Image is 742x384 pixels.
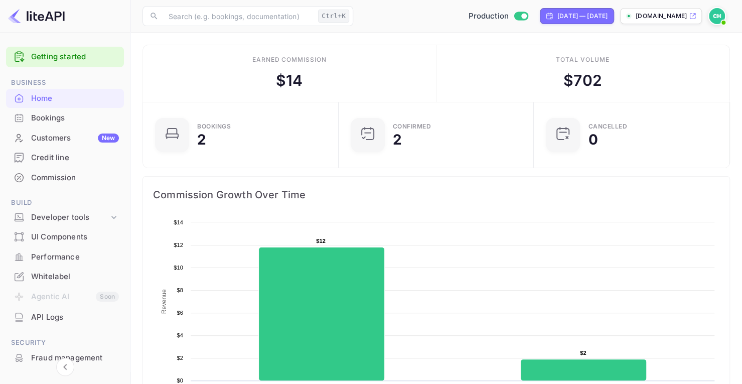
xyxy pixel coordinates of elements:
[31,172,119,184] div: Commission
[557,12,608,21] div: [DATE] — [DATE]
[174,265,183,271] text: $10
[6,337,124,348] span: Security
[197,123,231,130] div: Bookings
[6,247,124,267] div: Performance
[31,112,119,124] div: Bookings
[563,69,602,92] div: $ 702
[393,133,402,147] div: 2
[6,108,124,128] div: Bookings
[316,238,326,244] text: $12
[31,133,119,144] div: Customers
[393,123,431,130] div: Confirmed
[6,267,124,286] a: Whitelabel
[6,148,124,168] div: Credit line
[98,134,119,143] div: New
[174,219,183,225] text: $14
[6,308,124,326] a: API Logs
[6,209,124,226] div: Developer tools
[177,332,183,338] text: $4
[6,129,124,147] a: CustomersNew
[31,231,119,243] div: UI Components
[177,377,183,383] text: $0
[31,352,119,364] div: Fraud management
[56,358,74,376] button: Collapse navigation
[6,77,124,88] span: Business
[6,227,124,246] a: UI Components
[174,242,183,248] text: $12
[6,89,124,108] div: Home
[464,11,532,22] div: Switch to Sandbox mode
[6,308,124,327] div: API Logs
[588,133,598,147] div: 0
[163,6,314,26] input: Search (e.g. bookings, documentation)
[6,168,124,187] a: Commission
[6,348,124,368] div: Fraud management
[6,47,124,67] div: Getting started
[468,11,509,22] span: Production
[31,251,119,263] div: Performance
[709,8,725,24] img: Cas Hulsbosch
[6,168,124,188] div: Commission
[636,12,687,21] p: [DOMAIN_NAME]
[252,55,327,64] div: Earned commission
[31,312,119,323] div: API Logs
[31,93,119,104] div: Home
[31,152,119,164] div: Credit line
[31,271,119,283] div: Whitelabel
[556,55,610,64] div: Total volume
[177,287,183,293] text: $8
[6,89,124,107] a: Home
[177,310,183,316] text: $6
[6,148,124,167] a: Credit line
[161,289,168,314] text: Revenue
[6,267,124,287] div: Whitelabel
[6,129,124,148] div: CustomersNew
[197,133,206,147] div: 2
[6,197,124,208] span: Build
[588,123,627,130] div: CANCELLED
[540,8,614,24] div: Click to change the date range period
[318,10,349,23] div: Ctrl+K
[8,8,65,24] img: LiteAPI logo
[31,51,119,63] a: Getting started
[6,348,124,367] a: Fraud management
[177,355,183,361] text: $2
[580,350,586,356] text: $2
[6,247,124,266] a: Performance
[153,187,719,203] span: Commission Growth Over Time
[6,108,124,127] a: Bookings
[276,69,303,92] div: $ 14
[31,212,109,223] div: Developer tools
[6,227,124,247] div: UI Components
